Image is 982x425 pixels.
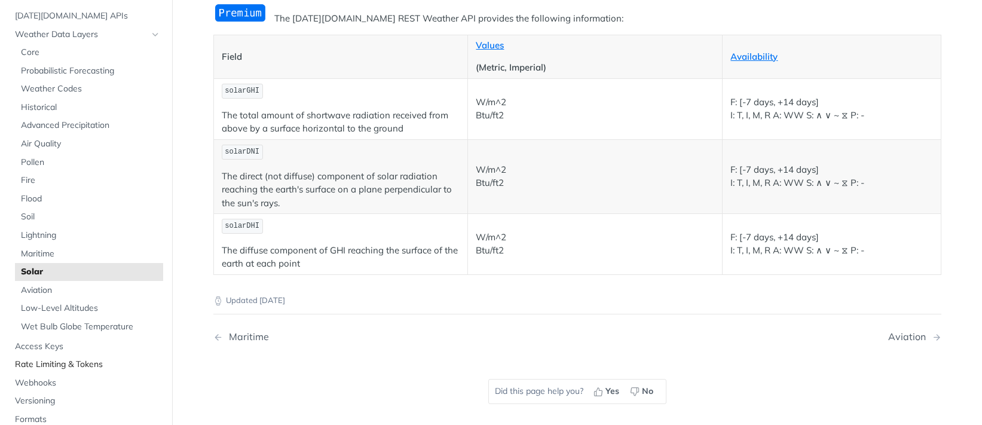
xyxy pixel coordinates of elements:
[589,383,626,400] button: Yes
[21,193,160,205] span: Flood
[9,338,163,356] a: Access Keys
[15,10,160,22] span: [DATE][DOMAIN_NAME] APIs
[225,87,259,95] span: solarGHI
[642,385,653,398] span: No
[888,331,941,343] a: Next Page: Aviation
[21,285,160,296] span: Aviation
[21,102,160,114] span: Historical
[15,377,160,389] span: Webhooks
[476,231,714,258] p: W/m^2 Btu/ft2
[476,96,714,123] p: W/m^2 Btu/ft2
[21,248,160,260] span: Maritime
[626,383,660,400] button: No
[15,172,163,189] a: Fire
[21,65,160,77] span: Probabilistic Forecasting
[21,211,160,223] span: Soil
[730,163,932,190] p: F: [-7 days, +14 days] I: T, I, M, R A: WW S: ∧ ∨ ~ ⧖ P: -
[21,266,160,278] span: Solar
[15,245,163,263] a: Maritime
[21,83,160,95] span: Weather Codes
[225,222,259,230] span: solarDHI
[9,392,163,410] a: Versioning
[476,163,714,190] p: W/m^2 Btu/ft2
[15,29,148,41] span: Weather Data Layers
[213,331,525,343] a: Previous Page: Maritime
[730,231,932,258] p: F: [-7 days, +14 days] I: T, I, M, R A: WW S: ∧ ∨ ~ ⧖ P: -
[15,154,163,172] a: Pollen
[15,395,160,407] span: Versioning
[213,319,941,354] nav: Pagination Controls
[21,175,160,186] span: Fire
[15,117,163,134] a: Advanced Precipitation
[15,99,163,117] a: Historical
[605,385,619,398] span: Yes
[730,96,932,123] p: F: [-7 days, +14 days] I: T, I, M, R A: WW S: ∧ ∨ ~ ⧖ P: -
[21,47,160,59] span: Core
[9,374,163,392] a: Webhooks
[15,135,163,153] a: Air Quality
[15,208,163,226] a: Soil
[9,7,163,25] a: [DATE][DOMAIN_NAME] APIs
[15,190,163,208] a: Flood
[222,244,460,271] p: The diffuse component of GHI reaching the surface of the earth at each point
[15,44,163,62] a: Core
[9,26,163,44] a: Weather Data LayersHide subpages for Weather Data Layers
[225,148,259,156] span: solarDNI
[888,331,932,343] div: Aviation
[15,299,163,317] a: Low-Level Altitudes
[222,170,460,210] p: The direct (not diffuse) component of solar radiation reaching the earth's surface on a plane per...
[213,12,941,26] p: The [DATE][DOMAIN_NAME] REST Weather API provides the following information:
[15,80,163,98] a: Weather Codes
[223,331,269,343] div: Maritime
[213,295,941,307] p: Updated [DATE]
[21,302,160,314] span: Low-Level Altitudes
[730,51,778,62] a: Availability
[15,341,160,353] span: Access Keys
[9,356,163,374] a: Rate Limiting & Tokens
[15,62,163,80] a: Probabilistic Forecasting
[21,138,160,150] span: Air Quality
[476,39,504,51] a: Values
[222,50,460,64] p: Field
[21,157,160,169] span: Pollen
[21,230,160,241] span: Lightning
[15,282,163,299] a: Aviation
[488,379,666,404] div: Did this page help you?
[15,227,163,244] a: Lightning
[222,109,460,136] p: The total amount of shortwave radiation received from above by a surface horizontal to the ground
[21,321,160,333] span: Wet Bulb Globe Temperature
[476,61,714,75] p: (Metric, Imperial)
[15,359,160,371] span: Rate Limiting & Tokens
[15,318,163,336] a: Wet Bulb Globe Temperature
[151,30,160,39] button: Hide subpages for Weather Data Layers
[21,120,160,132] span: Advanced Precipitation
[15,263,163,281] a: Solar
